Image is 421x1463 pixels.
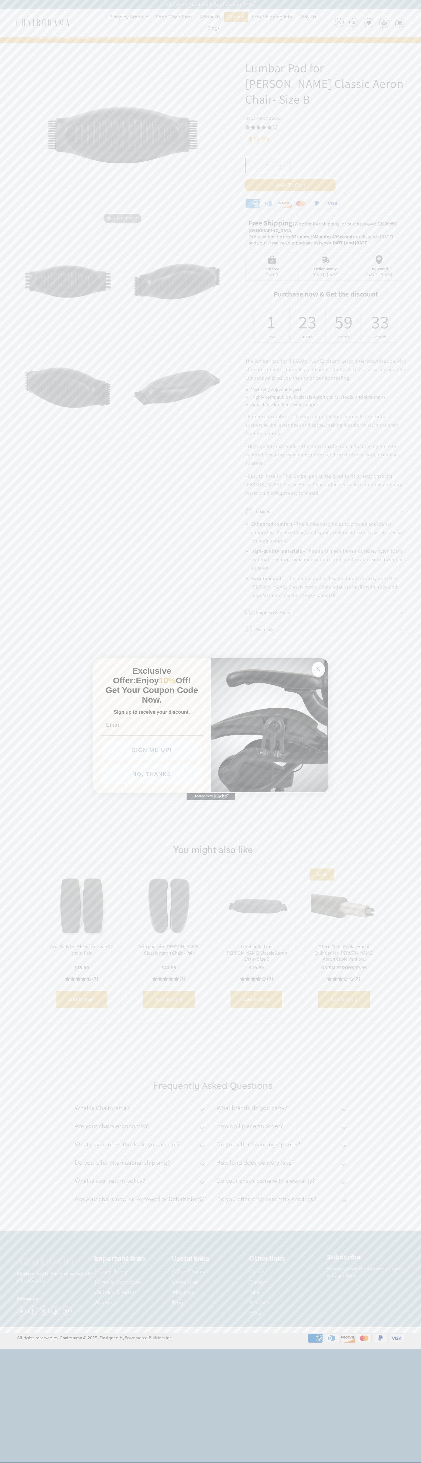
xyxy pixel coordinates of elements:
button: Close dialog [312,662,325,677]
span: Sign up to receive your discount. [114,710,190,715]
img: underline [101,735,203,735]
button: NO, THANKS [101,764,203,784]
span: Get Your Coupon Code Now. [106,685,198,704]
span: 10% [159,676,176,685]
input: Email [101,719,203,731]
img: 92d77583-a095-41f6-84e7-858462e0427a.jpeg [211,657,328,792]
button: SIGN ME UP! [102,740,202,760]
a: Created with Klaviyo - opens in a new tab [187,793,235,800]
span: Exclusive Offer: [113,666,171,685]
span: Enjoy Off! [136,676,191,685]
